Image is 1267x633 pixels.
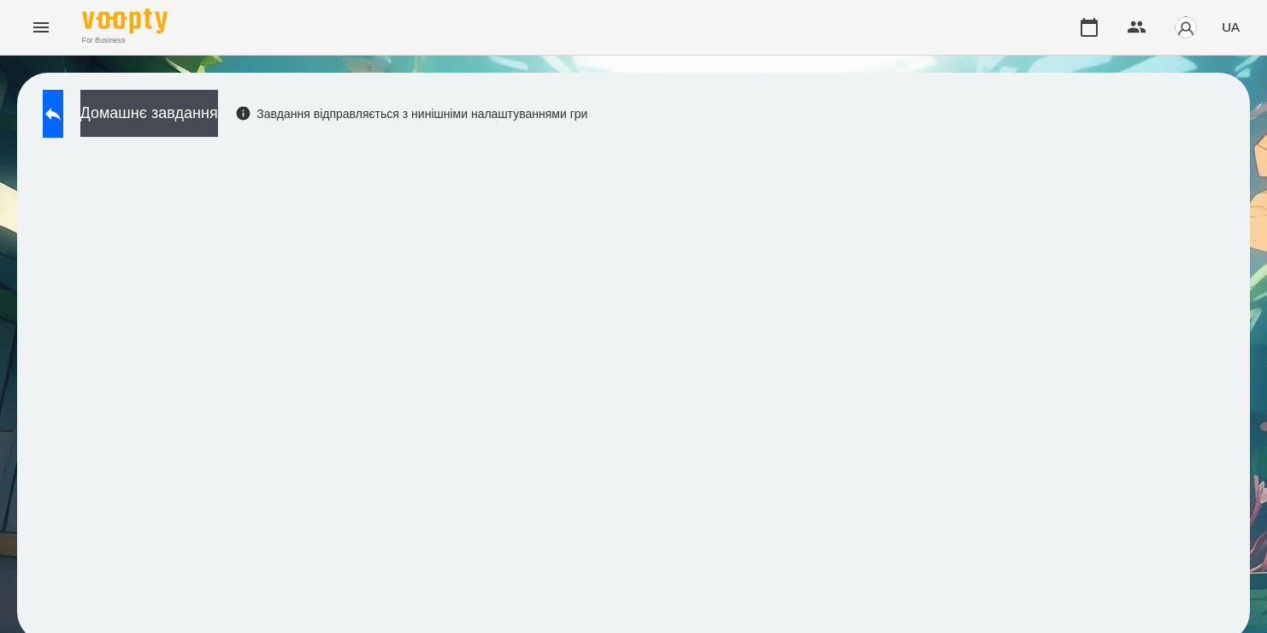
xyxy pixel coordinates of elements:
[82,35,168,46] span: For Business
[82,9,168,33] img: Voopty Logo
[1174,15,1198,39] img: avatar_s.png
[235,105,588,122] div: Завдання відправляється з нинішніми налаштуваннями гри
[1222,18,1240,36] span: UA
[1215,11,1246,43] button: UA
[80,90,218,137] button: Домашнє завдання
[21,7,62,48] button: Menu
